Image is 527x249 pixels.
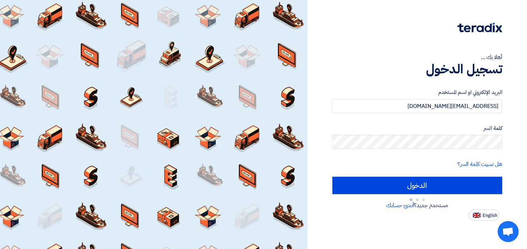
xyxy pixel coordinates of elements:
[457,160,502,168] a: هل نسيت كلمة السر؟
[457,23,502,32] img: Teradix logo
[473,213,481,218] img: en-US.png
[483,213,497,218] span: English
[332,53,502,61] div: أهلا بك ...
[469,210,499,221] button: English
[332,61,502,77] h1: تسجيل الدخول
[332,124,502,132] label: كلمة السر
[332,201,502,210] div: مستخدم جديد؟
[332,99,502,113] input: أدخل بريد العمل الإلكتروني او اسم المستخدم الخاص بك ...
[332,177,502,194] input: الدخول
[498,221,519,242] a: Open chat
[332,88,502,96] label: البريد الإلكتروني او اسم المستخدم
[386,201,414,210] a: أنشئ حسابك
